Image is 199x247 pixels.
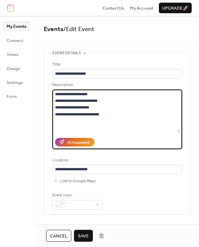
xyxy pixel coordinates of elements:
[162,5,188,12] span: Upgrade 🚀
[44,23,63,35] a: Events
[52,50,81,57] span: Event details
[130,5,153,11] a: My Account
[78,233,89,239] span: Save
[52,61,181,68] div: Title
[52,157,181,164] div: Location
[7,79,23,86] span: Settings
[3,63,30,74] a: Design
[3,49,30,60] a: Views
[50,233,67,239] span: Cancel
[52,223,81,229] span: Date and time
[3,91,30,102] a: Form
[7,23,26,30] span: My Events
[60,178,96,185] span: Link to Google Maps
[67,139,90,146] div: AI Assistant
[74,230,93,242] button: Save
[52,82,181,88] div: Description
[7,65,20,72] span: Design
[7,93,17,100] span: Form
[46,230,71,242] button: Cancel
[7,37,23,44] span: Connect
[159,3,192,13] button: Upgrade🚀
[55,138,95,146] button: AI Assistant
[102,5,124,12] span: Contact Us
[7,4,14,12] img: logo
[130,5,153,12] span: My Account
[52,192,101,199] div: Event color
[3,35,30,46] a: Connect
[7,51,18,58] span: Views
[3,77,30,88] a: Settings
[3,21,30,31] a: My Events
[63,23,95,35] span: / Edit Event
[102,5,124,11] a: Contact Us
